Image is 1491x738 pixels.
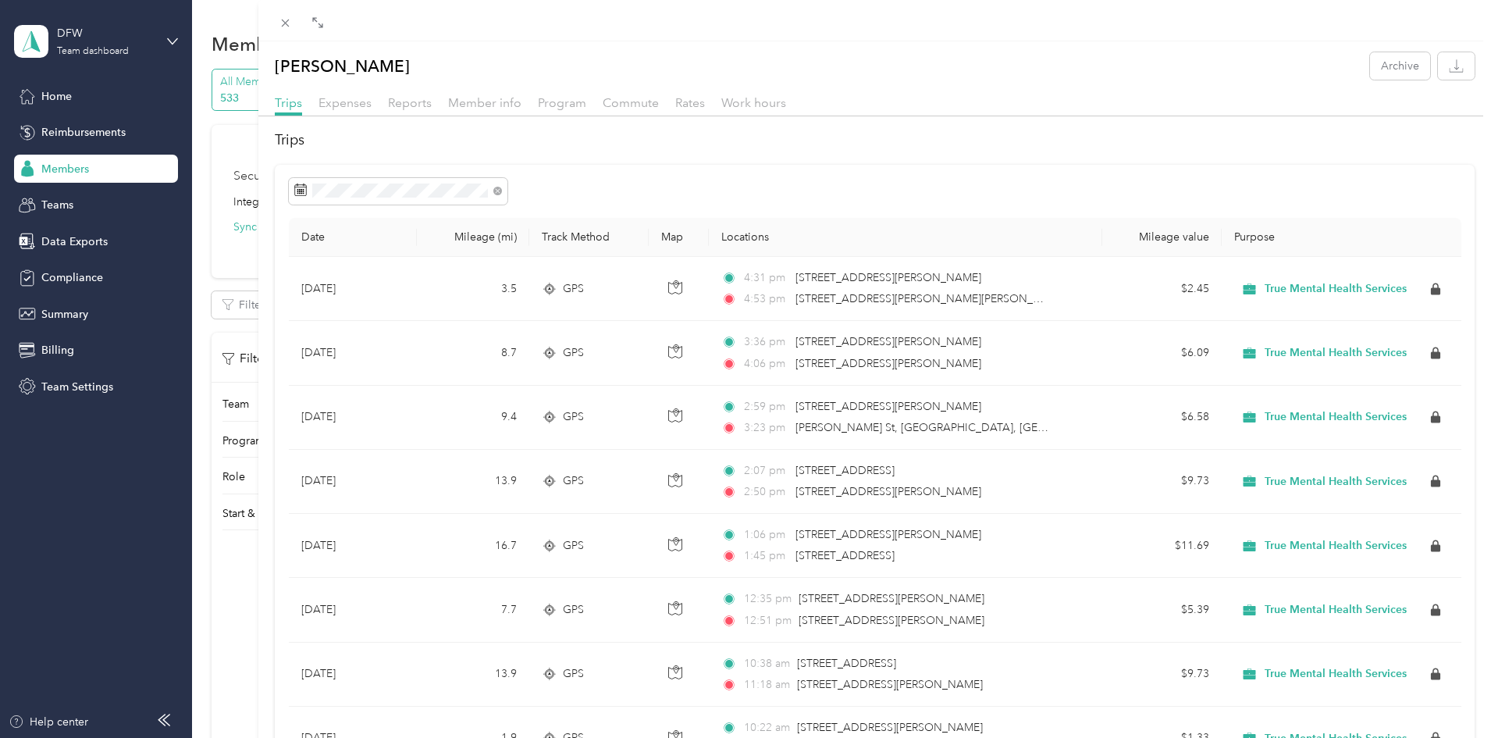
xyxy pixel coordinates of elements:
[1102,257,1222,321] td: $2.45
[1102,321,1222,385] td: $6.09
[1102,218,1222,257] th: Mileage value
[417,218,530,257] th: Mileage (mi)
[318,95,372,110] span: Expenses
[1265,282,1407,296] span: True Mental Health Services
[795,549,895,562] span: [STREET_ADDRESS]
[1102,514,1222,578] td: $11.69
[744,333,788,351] span: 3:36 pm
[744,462,788,480] span: 2:07 pm
[709,218,1102,257] th: Locations
[603,95,659,110] span: Commute
[1265,667,1407,681] span: True Mental Health Services
[388,95,432,110] span: Reports
[799,592,984,605] span: [STREET_ADDRESS][PERSON_NAME]
[744,547,788,565] span: 1:45 pm
[289,514,417,578] td: [DATE]
[417,321,530,385] td: 8.7
[417,514,530,578] td: 16.7
[1222,218,1461,257] th: Purpose
[744,526,788,544] span: 1:06 pm
[795,464,895,477] span: [STREET_ADDRESS]
[417,578,530,642] td: 7.7
[1265,539,1407,553] span: True Mental Health Services
[795,292,1068,305] span: [STREET_ADDRESS][PERSON_NAME][PERSON_NAME]
[795,335,981,348] span: [STREET_ADDRESS][PERSON_NAME]
[744,419,788,437] span: 3:23 pm
[1102,578,1222,642] td: $5.39
[744,590,792,608] span: 12:35 pm
[289,321,417,385] td: [DATE]
[563,344,584,362] span: GPS
[744,355,788,373] span: 4:06 pm
[1265,410,1407,424] span: True Mental Health Services
[721,95,786,110] span: Work hours
[675,95,705,110] span: Rates
[1265,603,1407,617] span: True Mental Health Services
[744,612,792,629] span: 12:51 pm
[744,269,788,287] span: 4:31 pm
[744,398,788,415] span: 2:59 pm
[563,472,584,490] span: GPS
[275,52,410,80] p: [PERSON_NAME]
[649,218,709,257] th: Map
[275,130,1475,151] h2: Trips
[744,291,788,308] span: 4:53 pm
[795,400,981,413] span: [STREET_ADDRESS][PERSON_NAME]
[275,95,302,110] span: Trips
[529,218,649,257] th: Track Method
[1102,450,1222,514] td: $9.73
[795,421,1251,434] span: [PERSON_NAME] St, [GEOGRAPHIC_DATA], [GEOGRAPHIC_DATA], [GEOGRAPHIC_DATA]
[417,257,530,321] td: 3.5
[1370,52,1430,80] button: Archive
[795,357,981,370] span: [STREET_ADDRESS][PERSON_NAME]
[1102,643,1222,707] td: $9.73
[797,721,983,734] span: [STREET_ADDRESS][PERSON_NAME]
[289,643,417,707] td: [DATE]
[448,95,521,110] span: Member info
[289,386,417,450] td: [DATE]
[563,408,584,426] span: GPS
[563,280,584,298] span: GPS
[538,95,586,110] span: Program
[1404,651,1491,738] iframe: Everlance-gr Chat Button Frame
[417,450,530,514] td: 13.9
[289,218,417,257] th: Date
[289,578,417,642] td: [DATE]
[744,676,790,693] span: 11:18 am
[744,719,790,736] span: 10:22 am
[795,271,981,284] span: [STREET_ADDRESS][PERSON_NAME]
[795,528,981,541] span: [STREET_ADDRESS][PERSON_NAME]
[799,614,984,627] span: [STREET_ADDRESS][PERSON_NAME]
[797,678,983,691] span: [STREET_ADDRESS][PERSON_NAME]
[744,483,788,501] span: 2:50 pm
[289,450,417,514] td: [DATE]
[1102,386,1222,450] td: $6.58
[744,655,790,672] span: 10:38 am
[417,643,530,707] td: 13.9
[795,485,981,498] span: [STREET_ADDRESS][PERSON_NAME]
[1265,346,1407,360] span: True Mental Health Services
[563,665,584,683] span: GPS
[563,601,584,619] span: GPS
[797,657,896,670] span: [STREET_ADDRESS]
[417,386,530,450] td: 9.4
[289,257,417,321] td: [DATE]
[1265,475,1407,489] span: True Mental Health Services
[563,537,584,554] span: GPS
